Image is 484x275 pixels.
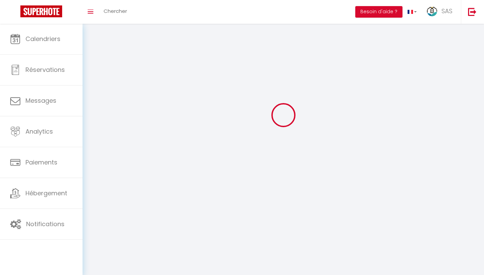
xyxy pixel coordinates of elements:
[104,7,127,15] span: Chercher
[25,35,60,43] span: Calendriers
[455,244,479,270] iframe: Chat
[25,127,53,136] span: Analytics
[25,158,57,166] span: Paiements
[5,3,26,23] button: Ouvrir le widget de chat LiveChat
[468,7,477,16] img: logout
[25,96,56,105] span: Messages
[20,5,62,17] img: Super Booking
[25,65,65,74] span: Réservations
[442,7,452,15] span: SAS
[25,189,67,197] span: Hébergement
[355,6,402,18] button: Besoin d'aide ?
[427,6,437,16] img: ...
[26,220,65,228] span: Notifications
